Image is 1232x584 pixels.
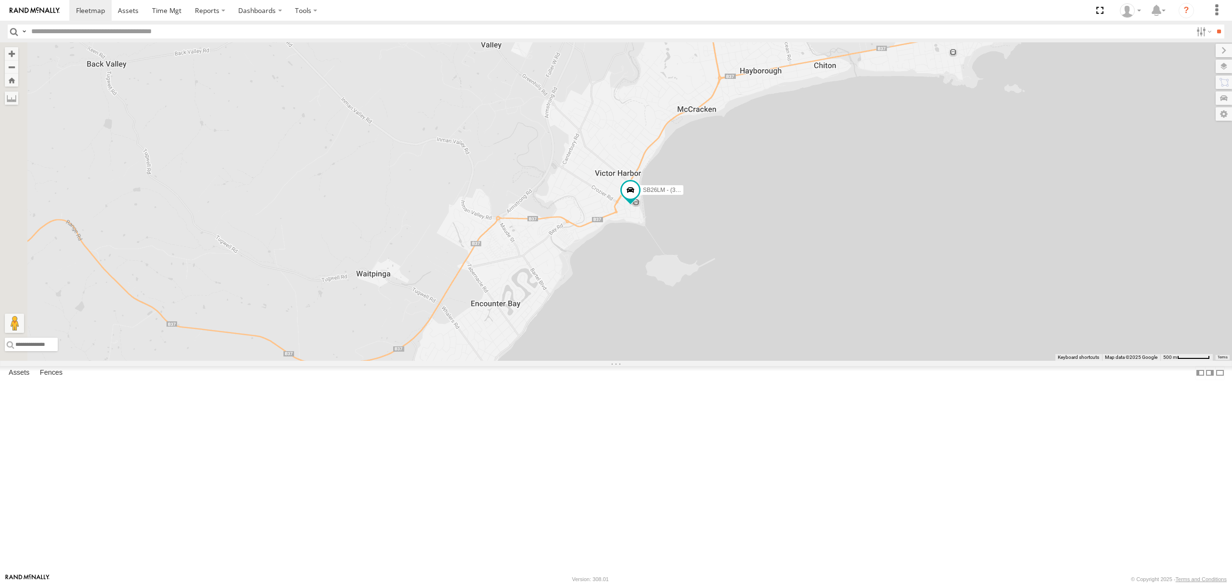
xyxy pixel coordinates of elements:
[1160,354,1213,361] button: Map Scale: 500 m per 64 pixels
[5,60,18,74] button: Zoom out
[1179,3,1194,18] i: ?
[572,576,609,582] div: Version: 308.01
[1131,576,1227,582] div: © Copyright 2025 -
[1215,366,1225,380] label: Hide Summary Table
[5,47,18,60] button: Zoom in
[5,314,24,333] button: Drag Pegman onto the map to open Street View
[1218,355,1228,359] a: Terms (opens in new tab)
[5,74,18,87] button: Zoom Home
[1176,576,1227,582] a: Terms and Conditions
[1163,355,1177,360] span: 500 m
[1216,107,1232,121] label: Map Settings
[643,187,706,193] span: SB26LM - (3P HINO) R7
[1116,3,1144,18] div: Peter Lu
[4,366,34,380] label: Assets
[1105,355,1157,360] span: Map data ©2025 Google
[20,25,28,38] label: Search Query
[1058,354,1099,361] button: Keyboard shortcuts
[35,366,67,380] label: Fences
[5,91,18,105] label: Measure
[1205,366,1215,380] label: Dock Summary Table to the Right
[10,7,60,14] img: rand-logo.svg
[1193,25,1213,38] label: Search Filter Options
[5,574,50,584] a: Visit our Website
[1195,366,1205,380] label: Dock Summary Table to the Left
